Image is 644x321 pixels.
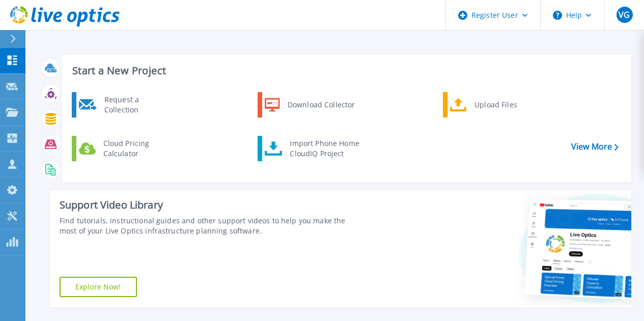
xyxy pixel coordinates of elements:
a: Explore Now! [60,277,137,297]
a: Upload Files [443,92,547,118]
a: Download Collector [258,92,362,118]
div: Find tutorials, instructional guides and other support videos to help you make the most of your L... [60,216,362,236]
a: View More [571,142,619,152]
div: Download Collector [283,95,359,115]
a: Request a Collection [72,92,176,118]
div: Cloud Pricing Calculator [98,138,174,159]
span: VG [619,11,630,19]
a: Cloud Pricing Calculator [72,136,176,161]
div: Upload Files [469,95,545,115]
div: Support Video Library [60,198,362,212]
div: Request a Collection [99,95,174,115]
h3: Start a New Project [72,65,618,76]
div: Import Phone Home CloudIQ Project [285,138,364,159]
